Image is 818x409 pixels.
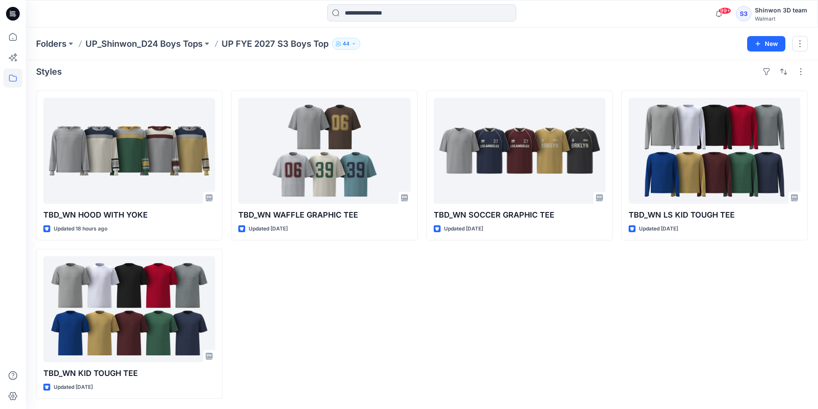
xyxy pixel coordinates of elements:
a: UP_Shinwon_D24 Boys Tops [85,38,203,50]
span: 99+ [718,7,731,14]
p: UP FYE 2027 S3 Boys Top [222,38,328,50]
a: TBD_WN KID TOUGH TEE [43,256,215,362]
p: TBD_WN WAFFLE GRAPHIC TEE [238,209,410,221]
p: Updated [DATE] [444,224,483,233]
p: TBD_WN LS KID TOUGH TEE [629,209,800,221]
p: 44 [343,39,350,48]
button: New [747,36,785,52]
p: Updated [DATE] [639,224,678,233]
div: Walmart [755,15,807,22]
p: TBD_WN HOOD WITH YOKE [43,209,215,221]
a: TBD_WN SOCCER GRAPHIC TEE [434,98,605,204]
h4: Styles [36,67,62,77]
p: Updated [DATE] [54,383,93,392]
div: S3 [736,6,751,21]
div: Shinwon 3D team [755,5,807,15]
a: TBD_WN HOOD WITH YOKE [43,98,215,204]
button: 44 [332,38,360,50]
p: TBD_WN KID TOUGH TEE [43,367,215,379]
p: Updated 18 hours ago [54,224,107,233]
p: Updated [DATE] [249,224,288,233]
a: TBD_WN LS KID TOUGH TEE [629,98,800,204]
p: TBD_WN SOCCER GRAPHIC TEE [434,209,605,221]
a: TBD_WN WAFFLE GRAPHIC TEE [238,98,410,204]
a: Folders [36,38,67,50]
